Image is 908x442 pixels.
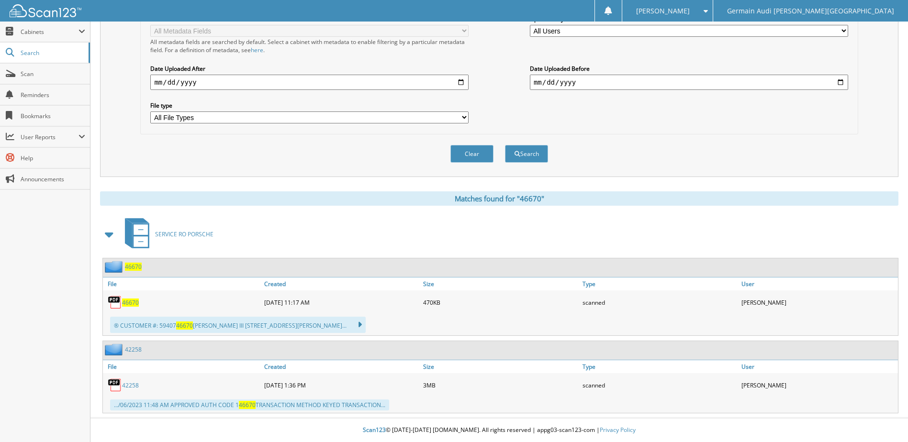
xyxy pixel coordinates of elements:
[10,4,81,17] img: scan123-logo-white.svg
[150,38,469,54] div: All metadata fields are searched by default. Select a cabinet with metadata to enable filtering b...
[21,154,85,162] span: Help
[150,75,469,90] input: start
[505,145,548,163] button: Search
[110,399,389,410] div: .../06/2023 11:48 AM APPROVED AUTH CODE 1 TRANSACTION METHOD KEYED TRANSACTION...
[421,277,580,290] a: Size
[21,49,84,57] span: Search
[239,401,256,409] span: 46670
[580,293,739,312] div: scanned
[580,376,739,395] div: scanned
[119,215,213,253] a: SERVICE RO PORSCHE
[155,230,213,238] span: SERVICE RO PORSCHE
[580,360,739,373] a: Type
[860,396,908,442] iframe: Chat Widget
[530,75,848,90] input: end
[262,376,421,395] div: [DATE] 1:36 PM
[636,8,690,14] span: [PERSON_NAME]
[450,145,493,163] button: Clear
[21,133,78,141] span: User Reports
[580,277,739,290] a: Type
[727,8,894,14] span: Germain Audi [PERSON_NAME][GEOGRAPHIC_DATA]
[122,381,139,389] a: 42258
[21,91,85,99] span: Reminders
[21,70,85,78] span: Scan
[530,65,848,73] label: Date Uploaded Before
[21,28,78,36] span: Cabinets
[421,293,580,312] div: 470KB
[21,175,85,183] span: Announcements
[150,65,469,73] label: Date Uploaded After
[105,343,125,355] img: folder2.png
[262,277,421,290] a: Created
[105,261,125,273] img: folder2.png
[103,277,262,290] a: File
[100,191,898,206] div: Matches found for "46670"
[739,293,898,312] div: [PERSON_NAME]
[421,376,580,395] div: 3MB
[125,263,142,271] a: 46670
[251,46,263,54] a: here
[262,360,421,373] a: Created
[739,277,898,290] a: User
[108,295,122,309] img: PDF.png
[363,426,386,434] span: Scan123
[108,378,122,392] img: PDF.png
[103,360,262,373] a: File
[176,321,193,330] span: 46670
[739,360,898,373] a: User
[421,360,580,373] a: Size
[600,426,636,434] a: Privacy Policy
[125,345,142,354] a: 42258
[150,101,469,110] label: File type
[122,298,139,307] a: 46670
[110,317,366,333] div: ® CUSTOMER #: 59407 [PERSON_NAME] III [STREET_ADDRESS][PERSON_NAME]...
[90,419,908,442] div: © [DATE]-[DATE] [DOMAIN_NAME]. All rights reserved | appg03-scan123-com |
[262,293,421,312] div: [DATE] 11:17 AM
[21,112,85,120] span: Bookmarks
[739,376,898,395] div: [PERSON_NAME]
